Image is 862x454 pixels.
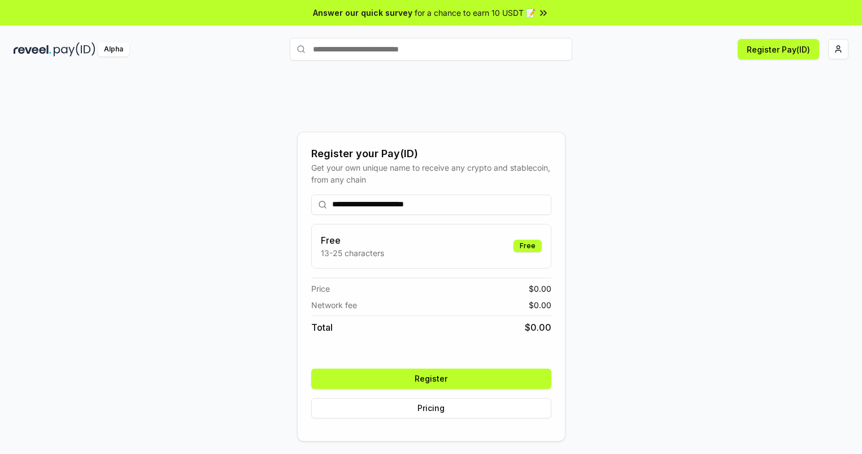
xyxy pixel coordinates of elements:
[513,240,542,252] div: Free
[311,321,333,334] span: Total
[311,146,551,162] div: Register your Pay(ID)
[54,42,95,57] img: pay_id
[311,369,551,389] button: Register
[311,283,330,295] span: Price
[311,299,357,311] span: Network fee
[311,162,551,185] div: Get your own unique name to receive any crypto and stablecoin, from any chain
[311,398,551,418] button: Pricing
[313,7,412,19] span: Answer our quick survey
[321,247,384,259] p: 13-25 characters
[529,283,551,295] span: $ 0.00
[525,321,551,334] span: $ 0.00
[321,234,384,247] h3: Free
[415,7,536,19] span: for a chance to earn 10 USDT 📝
[14,42,51,57] img: reveel_dark
[98,42,129,57] div: Alpha
[738,39,819,59] button: Register Pay(ID)
[529,299,551,311] span: $ 0.00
